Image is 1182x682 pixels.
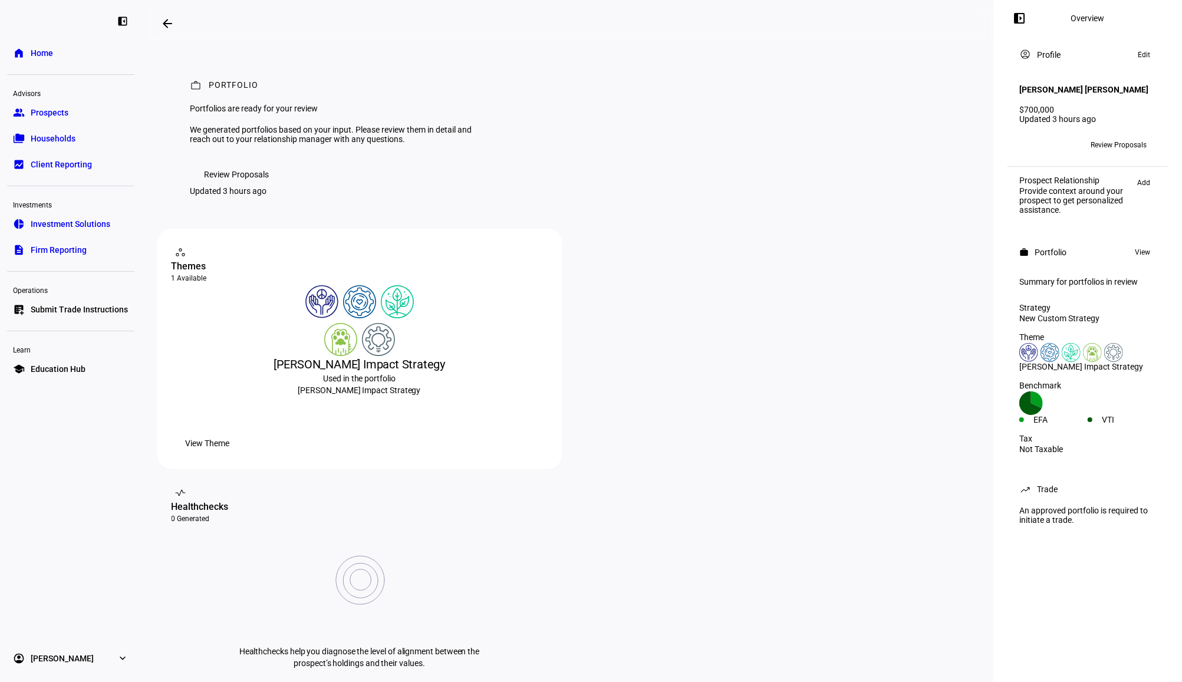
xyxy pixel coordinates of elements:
div: Overview [1071,14,1105,23]
span: JC [1025,141,1033,149]
div: [PERSON_NAME] Impact Strategy [172,356,548,373]
eth-mat-symbol: group [13,107,25,118]
eth-mat-symbol: home [13,47,25,59]
span: Investment Solutions [31,218,110,230]
span: Review Proposals [1091,136,1147,154]
div: An approved portfolio is required to initiate a trade. [1012,501,1163,529]
div: Trade [1037,485,1058,494]
a: homeHome [7,41,134,65]
eth-panel-overview-card-header: Profile [1019,48,1156,62]
mat-icon: work [190,80,202,91]
eth-mat-symbol: left_panel_close [117,15,129,27]
img: climateChange.colored.svg [381,285,414,318]
a: pie_chartInvestment Solutions [7,212,134,236]
img: workerTreatment.colored.svg [1041,343,1059,362]
span: Education Hub [31,363,85,375]
div: Advisors [7,84,134,101]
div: Operations [7,281,134,298]
div: Themes [172,259,548,274]
eth-mat-symbol: description [13,244,25,256]
div: Healthchecks [172,500,548,514]
mat-icon: arrow_backwards [160,17,174,31]
img: animalWelfare.colored.svg [1083,343,1102,362]
a: groupProspects [7,101,134,124]
a: folder_copyHouseholds [7,127,134,150]
mat-icon: work [1019,248,1029,257]
img: financialStability.colored.svg [362,323,395,356]
span: [PERSON_NAME] [31,653,94,664]
img: financialStability.colored.svg [1104,343,1123,362]
eth-panel-overview-card-header: Portfolio [1019,245,1156,259]
eth-panel-overview-card-header: Trade [1019,482,1156,496]
div: 1 Available [172,274,548,283]
p: Healthchecks help you diagnose the level of alignment between the prospect’s holdings and their v... [236,645,483,669]
div: Provide context around your prospect to get personalized assistance. [1019,186,1131,215]
span: Edit [1138,48,1150,62]
span: View Theme [186,431,230,455]
mat-icon: left_panel_open [1012,11,1026,25]
eth-mat-symbol: folder_copy [13,133,25,144]
span: Firm Reporting [31,244,87,256]
div: Investments [7,196,134,212]
eth-mat-symbol: list_alt_add [13,304,25,315]
div: New Custom Strategy [1019,314,1156,323]
div: VTI [1102,415,1156,424]
a: bid_landscapeClient Reporting [7,153,134,176]
a: descriptionFirm Reporting [7,238,134,262]
div: We generated portfolios based on your input. Please review them in detail and reach out to your r... [190,125,480,144]
div: Portfolio [1035,248,1066,257]
span: Prospects [31,107,68,118]
div: Not Taxable [1019,444,1156,454]
div: Summary for portfolios in review [1019,277,1156,286]
div: Profile [1037,50,1061,60]
img: humanRights.colored.svg [1019,343,1038,362]
span: Used in the portfolio [PERSON_NAME] Impact Strategy [298,374,421,395]
img: humanRights.colored.svg [305,285,338,318]
h4: [PERSON_NAME] [PERSON_NAME] [1019,85,1148,94]
div: [PERSON_NAME] Impact Strategy [1019,362,1156,371]
div: Updated 3 hours ago [1019,114,1156,124]
mat-icon: vital_signs [175,487,187,499]
eth-mat-symbol: pie_chart [13,218,25,230]
div: Benchmark [1019,381,1156,390]
div: EFA [1033,415,1088,424]
img: climateChange.colored.svg [1062,343,1081,362]
div: Learn [7,341,134,357]
div: Strategy [1019,303,1156,312]
div: Portfolio [209,80,259,92]
mat-icon: trending_up [1019,483,1031,495]
div: 0 Generated [172,514,548,523]
span: Client Reporting [31,159,92,170]
button: Add [1131,176,1156,190]
button: Review Proposals [190,163,284,186]
div: Theme [1019,332,1156,342]
span: Review Proposals [205,163,269,186]
img: workerTreatment.colored.svg [343,285,376,318]
button: View Theme [172,431,244,455]
span: View [1135,245,1150,259]
eth-mat-symbol: bid_landscape [13,159,25,170]
button: Review Proposals [1081,136,1156,154]
div: Updated 3 hours ago [190,186,267,196]
span: Add [1137,176,1150,190]
span: Households [31,133,75,144]
eth-mat-symbol: expand_more [117,653,129,664]
div: Portfolios are ready for your review [190,104,480,113]
div: $700,000 [1019,105,1156,114]
img: animalWelfare.colored.svg [324,323,357,356]
eth-mat-symbol: school [13,363,25,375]
button: Edit [1132,48,1156,62]
span: Home [31,47,53,59]
button: View [1129,245,1156,259]
mat-icon: account_circle [1019,48,1031,60]
div: Tax [1019,434,1156,443]
eth-mat-symbol: account_circle [13,653,25,664]
div: Prospect Relationship [1019,176,1131,185]
span: Submit Trade Instructions [31,304,128,315]
mat-icon: workspaces [175,246,187,258]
